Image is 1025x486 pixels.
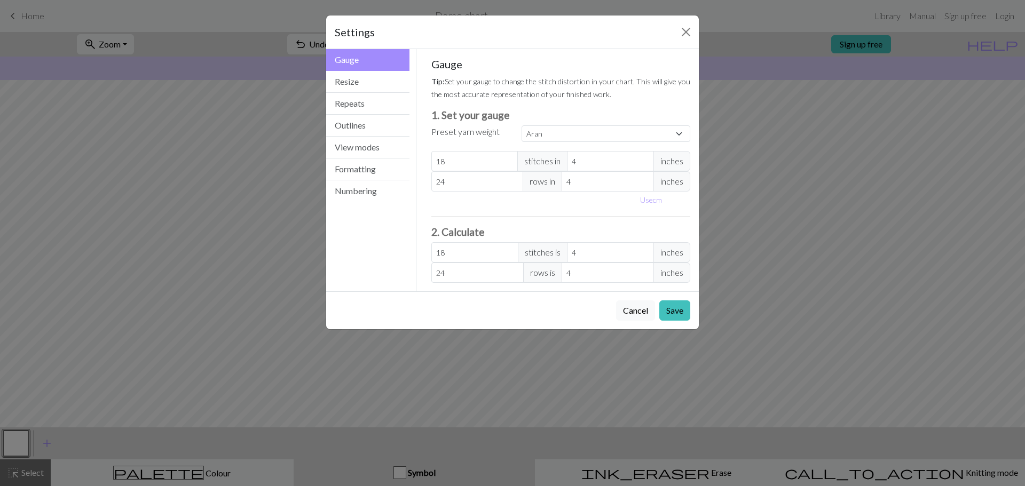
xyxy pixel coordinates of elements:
[326,180,409,202] button: Numbering
[523,262,562,283] span: rows is
[326,115,409,137] button: Outlines
[653,242,690,262] span: inches
[335,24,375,40] h5: Settings
[431,125,500,138] label: Preset yarn weight
[326,93,409,115] button: Repeats
[326,49,409,71] button: Gauge
[431,77,445,86] strong: Tip:
[653,151,690,171] span: inches
[517,151,567,171] span: stitches in
[653,171,690,192] span: inches
[518,242,567,262] span: stitches is
[653,262,690,283] span: inches
[431,109,691,121] h3: 1. Set your gauge
[635,192,667,208] button: Usecm
[431,226,691,238] h3: 2. Calculate
[326,71,409,93] button: Resize
[659,300,690,321] button: Save
[523,171,562,192] span: rows in
[616,300,655,321] button: Cancel
[431,58,691,70] h5: Gauge
[326,158,409,180] button: Formatting
[677,23,695,41] button: Close
[326,137,409,158] button: View modes
[431,77,690,99] small: Set your gauge to change the stitch distortion in your chart. This will give you the most accurat...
